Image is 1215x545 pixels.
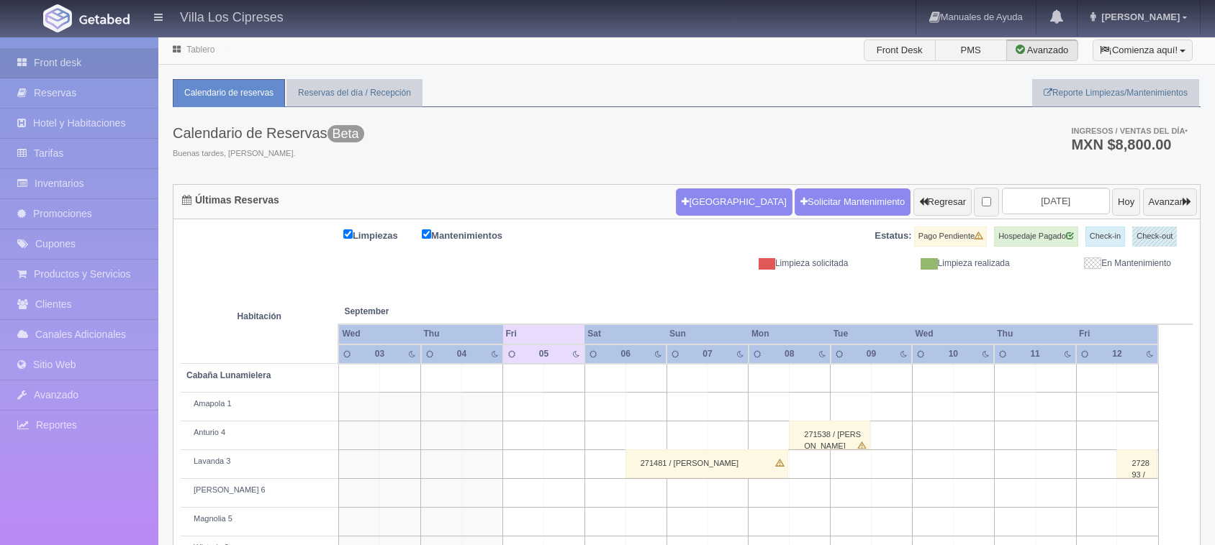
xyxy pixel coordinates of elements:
[1076,324,1158,344] th: Fri
[186,513,333,525] div: Magnolia 5
[1093,40,1193,61] button: ¡Comienza aquí!
[914,226,987,247] label: Pago Pendiente
[935,40,1007,61] label: PMS
[941,348,966,360] div: 10
[994,324,1076,344] th: Thu
[328,125,364,142] span: Beta
[875,229,911,243] label: Estatus:
[343,226,420,243] label: Limpiezas
[864,40,936,61] label: Front Desk
[1071,127,1188,135] span: Ingresos / Ventas del día
[1143,188,1197,216] button: Avanzar
[180,7,284,25] h4: Villa Los Cipreses
[994,226,1078,247] label: Hospedaje Pagado
[238,311,281,321] strong: Habitación
[584,324,667,344] th: Sat
[43,4,72,32] img: Getabed
[1132,226,1177,247] label: Check-out
[1023,348,1048,360] div: 11
[503,324,585,344] th: Fri
[912,324,994,344] th: Wed
[859,348,884,360] div: 09
[531,348,556,360] div: 05
[749,324,831,344] th: Mon
[422,226,524,243] label: Mantenimientos
[831,324,913,344] th: Tue
[676,188,792,216] button: [GEOGRAPHIC_DATA]
[422,229,431,239] input: Mantenimientos
[186,427,333,439] div: Anturio 4
[338,324,420,344] th: Wed
[173,148,364,160] span: Buenas tardes, [PERSON_NAME].
[1112,188,1140,216] button: Hoy
[449,348,474,360] div: 04
[913,188,972,216] button: Regresar
[173,125,364,141] h3: Calendario de Reservas
[859,257,1020,270] div: Limpieza realizada
[186,485,333,496] div: [PERSON_NAME] 6
[625,449,788,478] div: 271481 / [PERSON_NAME]
[343,229,353,239] input: Limpiezas
[173,79,285,107] a: Calendario de reservas
[1032,79,1199,107] a: Reporte Limpiezas/Mantenimientos
[367,348,392,360] div: 03
[667,324,749,344] th: Sun
[79,14,130,24] img: Getabed
[697,257,859,270] div: Limpieza solicitada
[795,188,911,216] a: Solicitar Mantenimiento
[1085,226,1125,247] label: Check-in
[186,456,333,467] div: Lavanda 3
[186,398,333,410] div: Amapola 1
[1006,40,1078,61] label: Avanzado
[186,45,214,55] a: Tablero
[1071,137,1188,152] h3: MXN $8,800.00
[186,370,271,380] b: Cabaña Lunamielera
[286,79,423,107] a: Reservas del día / Recepción
[1098,12,1180,22] span: [PERSON_NAME]
[695,348,721,360] div: 07
[1105,348,1130,360] div: 12
[1021,257,1182,270] div: En Mantenimiento
[182,195,279,206] h4: Últimas Reservas
[789,421,870,449] div: 271538 / [PERSON_NAME]
[613,348,638,360] div: 06
[344,306,497,318] span: September
[1116,449,1157,478] div: 272893 / [PERSON_NAME]
[777,348,802,360] div: 08
[421,324,503,344] th: Thu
